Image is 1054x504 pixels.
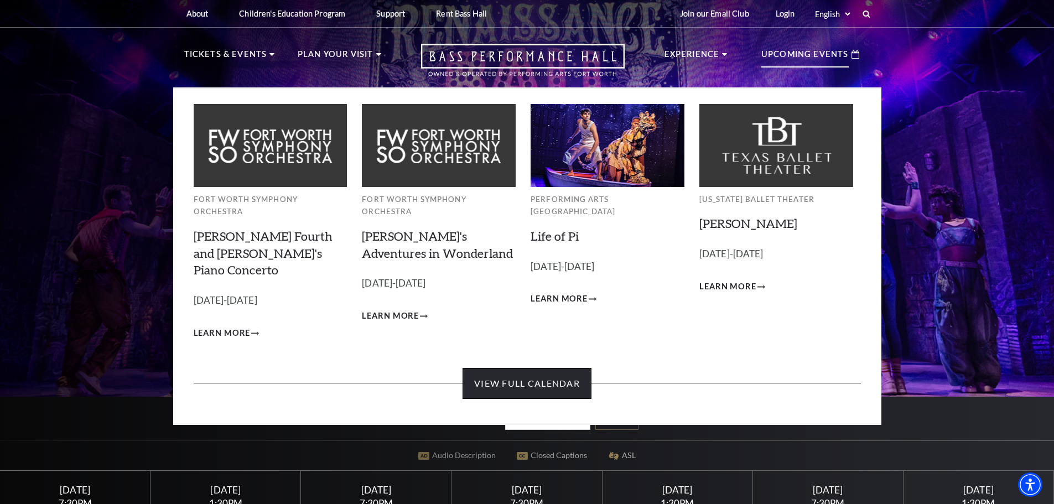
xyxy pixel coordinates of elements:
[699,193,853,206] p: [US_STATE] Ballet Theater
[615,484,739,496] div: [DATE]
[362,309,419,323] span: Learn More
[664,48,720,67] p: Experience
[531,292,596,306] a: Learn More Life of Pi
[362,193,516,218] p: Fort Worth Symphony Orchestra
[13,484,137,496] div: [DATE]
[381,44,664,87] a: Open this option
[376,9,405,18] p: Support
[436,9,487,18] p: Rent Bass Hall
[699,280,765,294] a: Learn More Peter Pan
[194,193,347,218] p: Fort Worth Symphony Orchestra
[194,104,347,186] img: Fort Worth Symphony Orchestra
[314,484,438,496] div: [DATE]
[1018,472,1042,497] div: Accessibility Menu
[194,326,251,340] span: Learn More
[362,228,513,261] a: [PERSON_NAME]'s Adventures in Wonderland
[298,48,373,67] p: Plan Your Visit
[362,276,516,292] p: [DATE]-[DATE]
[362,309,428,323] a: Learn More Alice's Adventures in Wonderland
[766,484,890,496] div: [DATE]
[813,9,852,19] select: Select:
[531,259,684,275] p: [DATE]-[DATE]
[699,246,853,262] p: [DATE]-[DATE]
[164,484,288,496] div: [DATE]
[531,104,684,186] img: Performing Arts Fort Worth
[531,193,684,218] p: Performing Arts [GEOGRAPHIC_DATA]
[239,9,345,18] p: Children's Education Program
[699,280,756,294] span: Learn More
[531,228,579,243] a: Life of Pi
[465,484,589,496] div: [DATE]
[917,484,1041,496] div: [DATE]
[184,48,267,67] p: Tickets & Events
[761,48,849,67] p: Upcoming Events
[194,293,347,309] p: [DATE]-[DATE]
[194,326,259,340] a: Learn More Brahms Fourth and Grieg's Piano Concerto
[463,368,591,399] a: View Full Calendar
[699,104,853,186] img: Texas Ballet Theater
[531,292,588,306] span: Learn More
[186,9,209,18] p: About
[362,104,516,186] img: Fort Worth Symphony Orchestra
[699,216,797,231] a: [PERSON_NAME]
[194,228,333,278] a: [PERSON_NAME] Fourth and [PERSON_NAME]'s Piano Concerto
